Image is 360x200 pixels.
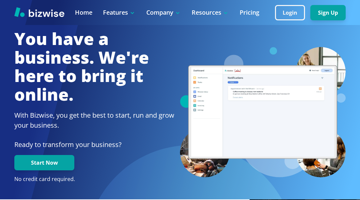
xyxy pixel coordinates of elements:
[103,8,136,17] p: Features
[146,8,181,17] p: Company
[14,155,74,170] button: Start Now
[14,30,180,104] h1: You have a business. We're here to bring it online.
[14,110,180,130] h2: With Bizwise, you get the best to start, run and grow your business.
[275,10,310,16] a: Login
[310,10,346,16] a: Sign Up
[14,160,74,166] a: Start Now
[75,8,92,17] a: Home
[14,176,180,183] p: No credit card required.
[14,140,180,150] p: Ready to transform your business?
[310,5,346,20] button: Sign Up
[14,7,64,17] img: Bizwise Logo
[192,8,229,17] p: Resources
[240,8,259,17] a: Pricing
[275,5,305,20] button: Login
